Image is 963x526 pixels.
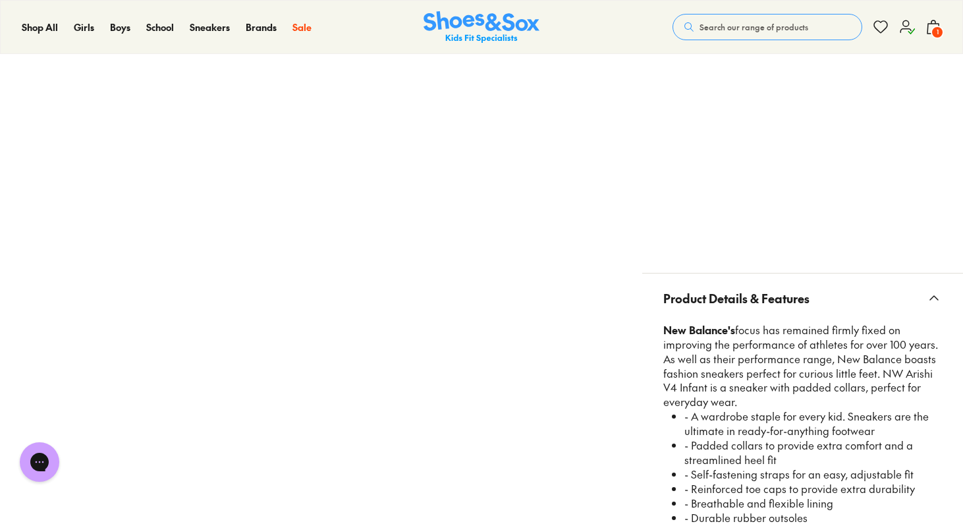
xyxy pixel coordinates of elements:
[292,20,312,34] a: Sale
[424,11,539,44] a: Shoes & Sox
[663,279,810,318] span: Product Details & Features
[684,511,942,525] li: - Durable rubber outsoles
[74,20,94,34] a: Girls
[190,20,230,34] a: Sneakers
[110,20,130,34] a: Boys
[673,14,862,40] button: Search our range of products
[146,20,174,34] a: School
[684,496,942,511] li: - Breathable and flexible lining
[684,438,942,467] li: - Padded collars to provide extra comfort and a streamlined heel fit
[663,323,942,410] p: focus has remained firmly fixed on improving the performance of athletes for over 100 years. As w...
[22,20,58,34] a: Shop All
[424,11,539,44] img: SNS_Logo_Responsive.svg
[684,482,942,496] li: - Reinforced toe caps to provide extra durability
[925,13,941,42] button: 1
[684,467,942,482] li: - Self-fastening straps for an easy, adjustable fit
[700,21,808,33] span: Search our range of products
[663,322,735,337] strong: New Balance's
[642,274,963,323] button: Product Details & Features
[246,20,277,34] a: Brands
[13,438,66,486] iframe: Gorgias live chat messenger
[931,26,944,39] span: 1
[684,409,942,438] li: - A wardrobe staple for every kid. Sneakers are the ultimate in ready-for-anything footwear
